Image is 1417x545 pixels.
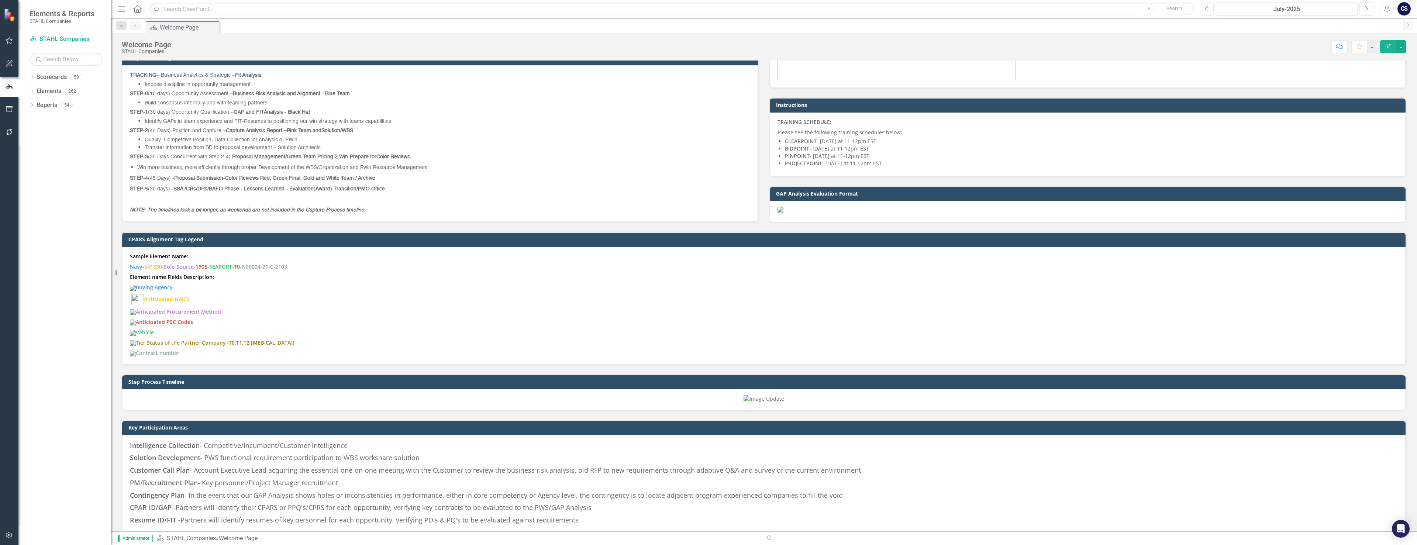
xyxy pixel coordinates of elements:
strong: STEP-0 [130,91,148,96]
span: - PWS functional requirement participation to WBS workshare solution [130,453,420,462]
span: - Competitive/Incumbent/Customer Intelligence [130,441,348,450]
strong: STEP-2 [130,128,148,133]
button: July-2025 [1216,2,1358,15]
span: Anticipated Procurement Method [130,308,221,315]
img: ClearPoint Strategy [4,8,17,21]
li: - [DATE] at 11-12pm EST [785,152,1398,160]
span: SEAPORT [209,263,232,270]
strong: Customer Call Plan [130,466,190,475]
input: Search ClearPoint... [149,3,1194,15]
div: Welcome Page [122,41,171,49]
div: Open Intercom Messenger [1392,520,1410,538]
strong: STEP-4 [130,176,148,181]
strong: CRs/DRs/BAFO Phase - Lessons Learned - Evaluation [186,186,314,192]
span: Navy [130,263,142,270]
strong: Pink Team and [287,128,321,133]
a: Reports [37,101,57,110]
strong: Business Risk Analysis and Alignment - Blue Team [233,91,350,96]
strong: TRAINING SCHEDULE: [778,118,831,125]
strong: Award) Transition/PMO Office [316,186,385,192]
span: Position and Capture – [130,128,287,133]
strong: Solution Development [130,453,200,462]
span: Transfer information from BD to proposal development – Solution Architects [145,145,321,150]
a: Elements [37,87,61,96]
span: (30 days) Opportunity Qualification – [130,110,310,115]
li: - [DATE] at 11-12pm EST [785,160,1398,167]
a: STAHL Companies [30,35,103,44]
strong: SSA / [173,186,186,192]
span: Partners will identify their CPARS or PPQ's/CPRS for each opportunity, verifying key contracts to... [176,503,592,512]
span: ( [148,154,150,159]
span: T0 [234,263,240,270]
div: 54 [61,102,73,108]
span: – Business Analytics & Strategic – [130,73,261,78]
img: mceclip5.png [130,340,136,346]
span: (45 Days) - [130,176,375,181]
h3: Step Process Legend [128,55,754,61]
span: N00024-21-C-2103 [242,263,287,270]
span: Search [1166,6,1182,11]
strong: GAP and FIT [234,110,264,115]
strong: Fit Analysis [235,73,261,78]
span: Anticipated PSC Codes [130,318,193,325]
span: Partners will identify resumes of key personnel for each opportunity, verifying PD's & PQ's to be... [180,515,579,524]
p: Please see the following training schedules below: [778,127,1398,136]
div: July-2025 [1218,5,1355,14]
img: mceclip6.png [130,351,136,356]
span: Resume ID/FIT - [130,515,180,524]
strong: Color Reviews Red, Green Final, Gold and White Team / Archive [225,176,375,181]
span: Sample Element Name: [130,253,188,260]
span: Elements & Reports [30,9,94,18]
strong: BIDPOINT [785,145,809,152]
div: STAHL Companies [122,49,171,54]
strong: STEP-5 [130,186,148,192]
strong: PINPOINT [785,152,810,159]
span: Administrator [118,535,153,542]
h3: CPARS Alignment Tag Legend [128,237,1402,242]
button: Search [1156,4,1193,14]
span: Anticipated NAICS [144,295,190,302]
input: Search Below... [30,53,103,66]
span: - Account Executive Lead acquiring the essential one-on-one meeting with the Customer to review t... [130,466,861,475]
img: mceclip0%20v42.png [778,207,1398,213]
div: CS [1397,2,1411,15]
img: Image Update [744,395,784,403]
strong: STEP-3 [130,154,148,159]
h3: Key Participation Areas [128,425,1402,430]
strong: Color Reviews [376,154,410,159]
span: Sole-Source [164,263,194,270]
img: mceclip0.png [130,285,136,291]
h3: Step Process Timeline [128,379,1402,384]
small: STAHL Companies [30,18,94,24]
span: - Key personnel/Project Manager recruitment [130,478,338,487]
span: Win more business, more efficiently through proper Development of the WBS/Organization and Pwin R... [137,165,428,170]
div: » [156,534,758,543]
span: - - - - - - [142,263,287,270]
span: CPAR ID/GAP - [130,503,176,512]
span: Impose discipline in opportunity management [145,82,251,87]
img: mceclip3.png [130,320,136,325]
strong: PROJECTPOINT [785,160,822,167]
span: Identify GAPs in team experience and FIT-Resumes to positioning our win strategy with teams capab... [145,119,391,124]
div: 59 [70,74,82,80]
div: 262 [65,88,79,94]
span: (45 Days) [148,128,171,133]
span: Qualify: Competitive Position, Data Collection for Analysis of PWin [145,137,297,142]
li: - [DATE] at 11-12pm EST [785,138,1398,145]
span: 541330 [144,263,162,270]
span: Tier Status of the Partner Company (T0,T1,T2,[MEDICAL_DATA]) [130,339,294,346]
strong: Proposal Management/Green Team Pricing 2 Win [232,154,348,159]
strong: CLEARPOINT [785,138,817,145]
div: Welcome Page [219,535,258,542]
span: Element name Fields Description: [130,273,214,280]
span: 1905 [196,263,207,270]
strong: Proposal Submission- [174,176,225,181]
strong: STEP-1 [130,110,148,115]
strong: Solution/WBS [321,128,353,133]
span: - In the event that our GAP Analysis shows holes or inconsistencies in performance, either in cor... [130,491,843,500]
img: mceclip7.png [131,294,144,305]
strong: – [284,128,287,133]
strong: Contingency Plan [130,491,185,500]
li: - [DATE] at 11-12pm EST [785,145,1398,152]
h3: GAP Analysis Evaluation Format [776,191,1402,196]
